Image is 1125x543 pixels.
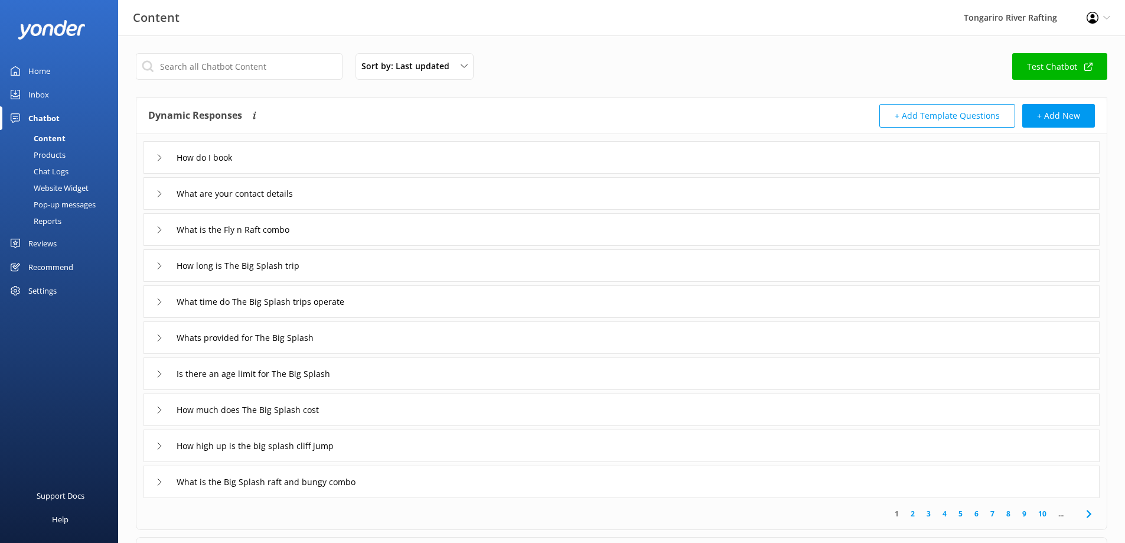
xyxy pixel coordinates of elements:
div: Recommend [28,255,73,279]
a: 4 [937,508,953,519]
div: Reports [7,213,61,229]
a: 5 [953,508,969,519]
div: Products [7,147,66,163]
a: 3 [921,508,937,519]
div: Reviews [28,232,57,255]
div: Chatbot [28,106,60,130]
div: Help [52,508,69,531]
a: 6 [969,508,984,519]
a: 7 [984,508,1000,519]
h3: Content [133,8,180,27]
a: Website Widget [7,180,118,196]
span: ... [1052,508,1069,519]
a: Pop-up messages [7,196,118,213]
div: Website Widget [7,180,89,196]
div: Home [28,59,50,83]
div: Chat Logs [7,163,69,180]
div: Support Docs [37,484,84,508]
a: 1 [889,508,905,519]
a: Products [7,147,118,163]
a: 10 [1032,508,1052,519]
div: Pop-up messages [7,196,96,213]
a: Reports [7,213,118,229]
a: 2 [905,508,921,519]
a: 9 [1016,508,1032,519]
a: Chat Logs [7,163,118,180]
button: + Add New [1022,104,1095,128]
input: Search all Chatbot Content [136,53,343,80]
h4: Dynamic Responses [148,104,242,128]
span: Sort by: Last updated [361,60,456,73]
a: Test Chatbot [1012,53,1107,80]
div: Content [7,130,66,147]
div: Inbox [28,83,49,106]
img: yonder-white-logo.png [18,20,86,40]
a: 8 [1000,508,1016,519]
a: Content [7,130,118,147]
div: Settings [28,279,57,303]
button: + Add Template Questions [879,104,1015,128]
